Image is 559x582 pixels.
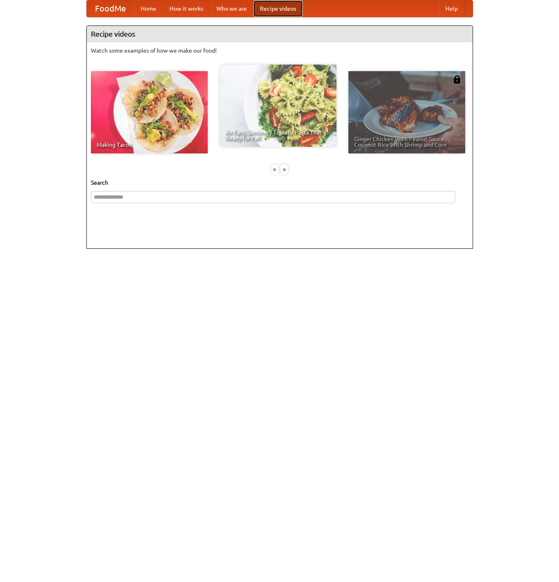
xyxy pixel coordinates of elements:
a: Home [134,0,163,17]
img: 483408.png [453,75,461,83]
h5: Search [91,179,469,187]
a: Who we are [210,0,253,17]
span: An Easy, Summery Tomato Pasta That's Ready for Fall [225,130,331,141]
a: Making Tacos [91,71,208,153]
div: » [281,164,288,174]
span: Making Tacos [97,142,202,148]
div: « [271,164,278,174]
h4: Recipe videos [87,26,473,42]
a: An Easy, Summery Tomato Pasta That's Ready for Fall [220,65,336,147]
a: How it works [163,0,210,17]
a: FoodMe [87,0,134,17]
a: Help [439,0,464,17]
p: Watch some examples of how we make our food! [91,46,469,55]
a: Recipe videos [253,0,303,17]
